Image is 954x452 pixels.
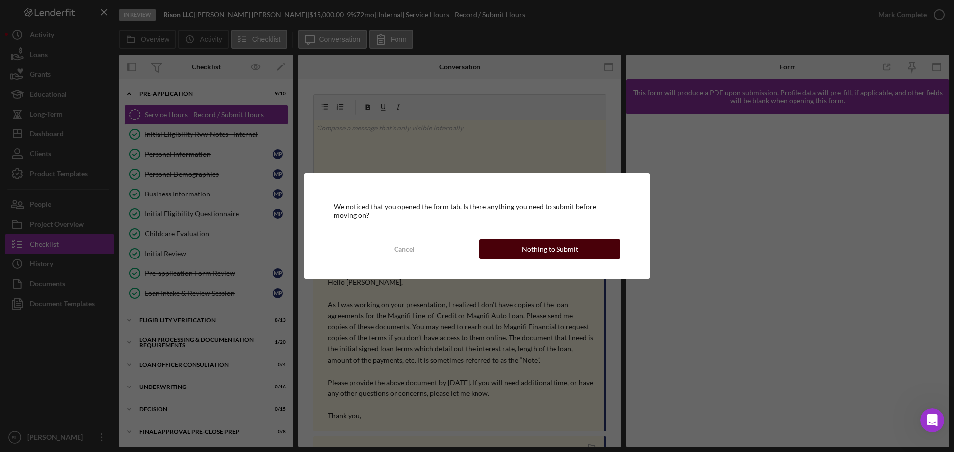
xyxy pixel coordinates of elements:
div: Cancel [394,239,415,259]
button: Nothing to Submit [479,239,620,259]
iframe: Intercom live chat [920,408,944,432]
div: We noticed that you opened the form tab. Is there anything you need to submit before moving on? [334,203,620,219]
button: Cancel [334,239,475,259]
div: Nothing to Submit [522,239,578,259]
